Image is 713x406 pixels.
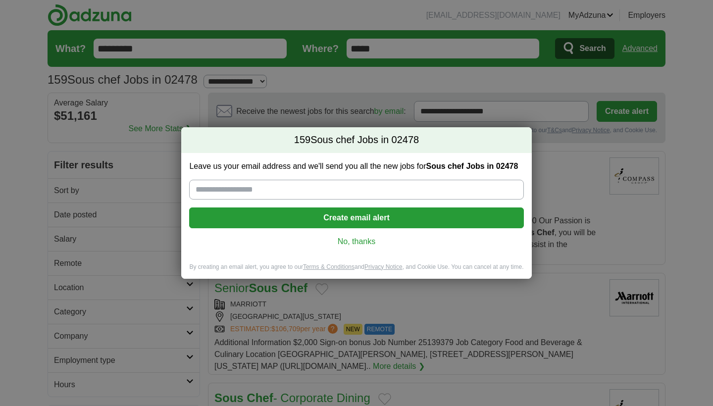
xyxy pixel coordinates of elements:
a: No, thanks [197,236,515,247]
h2: Sous chef Jobs in 02478 [181,127,531,153]
strong: Sous chef Jobs in 02478 [426,162,518,170]
div: By creating an email alert, you agree to our and , and Cookie Use. You can cancel at any time. [181,263,531,279]
label: Leave us your email address and we'll send you all the new jobs for [189,161,523,172]
a: Terms & Conditions [303,263,355,270]
button: Create email alert [189,207,523,228]
span: 159 [294,133,310,147]
a: Privacy Notice [364,263,403,270]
